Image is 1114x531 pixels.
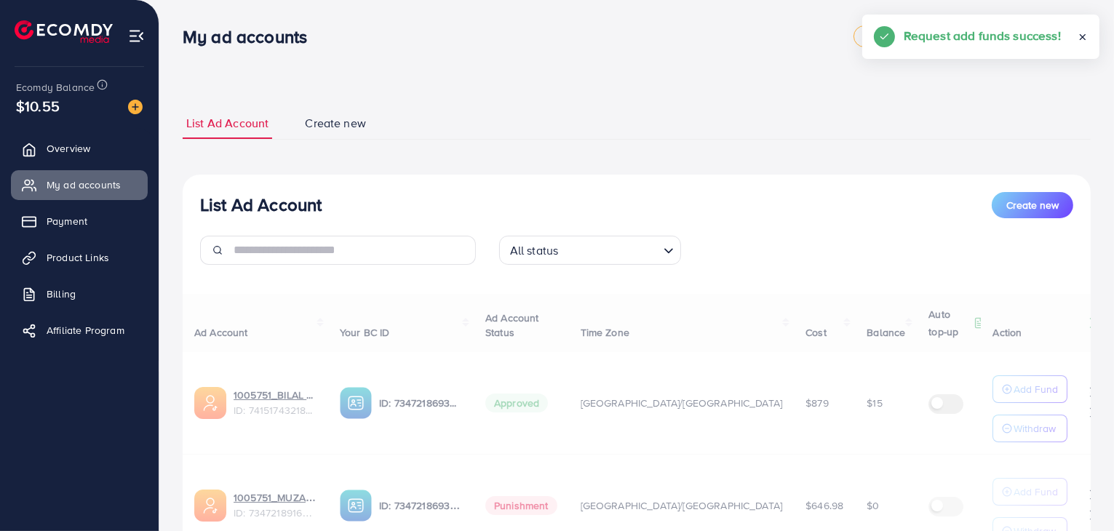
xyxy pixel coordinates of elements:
[47,177,121,192] span: My ad accounts
[47,323,124,338] span: Affiliate Program
[47,214,87,228] span: Payment
[47,287,76,301] span: Billing
[499,236,681,265] div: Search for option
[128,100,143,114] img: image
[11,316,148,345] a: Affiliate Program
[1052,466,1103,520] iframe: Chat
[15,83,60,129] span: $10.55
[47,141,90,156] span: Overview
[47,250,109,265] span: Product Links
[305,115,366,132] span: Create new
[11,207,148,236] a: Payment
[507,240,562,261] span: All status
[904,26,1061,45] h5: Request add funds success!
[200,194,322,215] h3: List Ad Account
[186,115,268,132] span: List Ad Account
[15,20,113,43] img: logo
[11,279,148,308] a: Billing
[11,170,148,199] a: My ad accounts
[11,243,148,272] a: Product Links
[183,26,319,47] h3: My ad accounts
[562,237,657,261] input: Search for option
[128,28,145,44] img: menu
[1006,198,1059,212] span: Create new
[16,80,95,95] span: Ecomdy Balance
[11,134,148,163] a: Overview
[992,192,1073,218] button: Create new
[854,25,967,47] a: metap_pakistan_001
